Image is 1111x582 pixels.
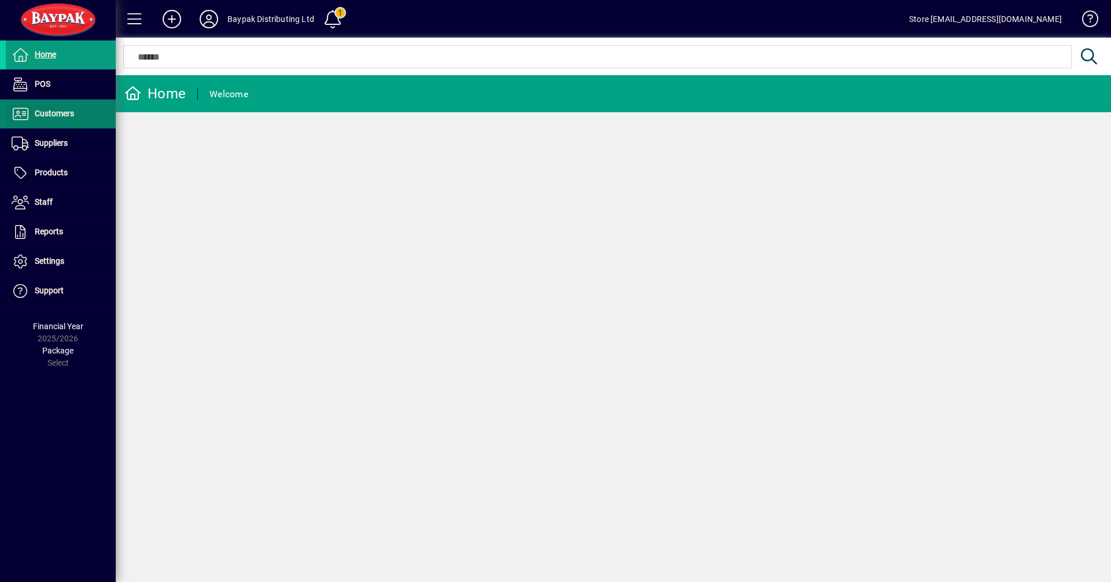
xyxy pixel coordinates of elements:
span: Package [42,346,73,355]
span: Settings [35,256,64,266]
span: Home [35,50,56,59]
span: Suppliers [35,138,68,148]
span: Support [35,286,64,295]
a: POS [6,70,116,99]
span: Reports [35,227,63,236]
span: Customers [35,109,74,118]
a: Reports [6,218,116,246]
a: Support [6,277,116,305]
button: Add [153,9,190,30]
a: Suppliers [6,129,116,158]
span: Staff [35,197,53,207]
button: Profile [190,9,227,30]
span: Products [35,168,68,177]
a: Products [6,159,116,187]
a: Staff [6,188,116,217]
div: Store [EMAIL_ADDRESS][DOMAIN_NAME] [909,10,1062,28]
a: Customers [6,100,116,128]
a: Settings [6,247,116,276]
div: Home [124,84,186,103]
span: Financial Year [33,322,83,331]
a: Knowledge Base [1073,2,1097,40]
div: Baypak Distributing Ltd [227,10,314,28]
span: POS [35,79,50,89]
div: Welcome [209,85,248,104]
